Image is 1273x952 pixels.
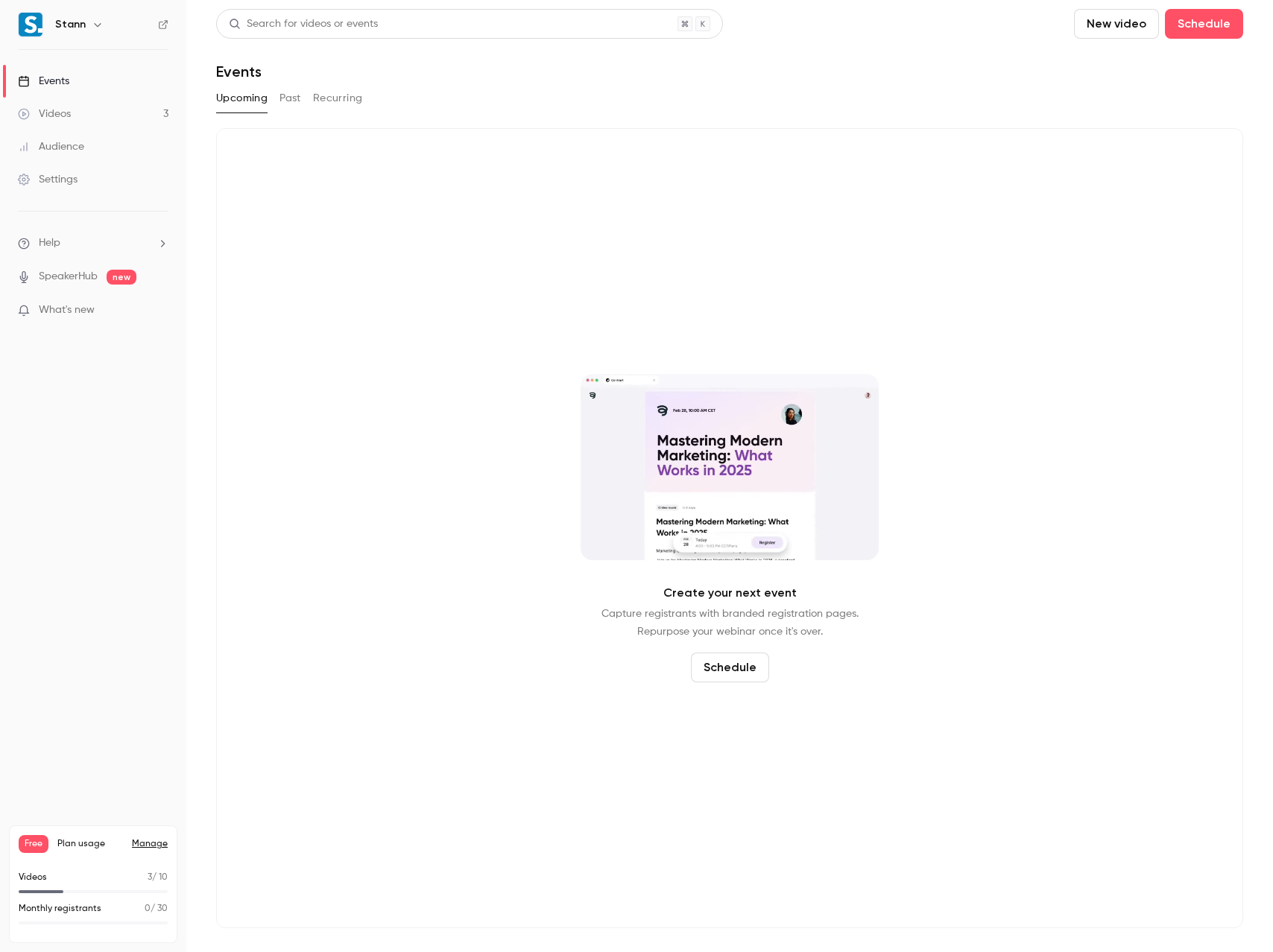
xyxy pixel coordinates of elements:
[107,270,136,285] span: new
[39,269,98,285] a: SpeakerHub
[18,172,78,187] div: Settings
[1074,9,1159,39] button: New video
[39,235,60,251] span: Help
[691,653,769,682] button: Schedule
[19,871,47,884] p: Videos
[151,304,168,317] iframe: Noticeable Trigger
[18,235,168,251] li: help-dropdown-opener
[57,838,123,850] span: Plan usage
[19,835,48,853] span: Free
[663,584,797,602] p: Create your next event
[216,86,268,110] button: Upcoming
[55,17,86,32] h6: Stann
[145,904,151,913] span: 0
[39,302,95,318] span: What's new
[148,871,168,884] p: / 10
[279,86,301,110] button: Past
[216,63,262,80] h1: Events
[132,838,168,850] a: Manage
[19,902,101,915] p: Monthly registrants
[19,13,42,37] img: Stann
[229,16,378,32] div: Search for videos or events
[18,74,69,89] div: Events
[18,139,84,154] div: Audience
[313,86,363,110] button: Recurring
[18,107,71,121] div: Videos
[601,605,859,641] p: Capture registrants with branded registration pages. Repurpose your webinar once it's over.
[145,902,168,915] p: / 30
[148,873,152,882] span: 3
[1165,9,1243,39] button: Schedule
